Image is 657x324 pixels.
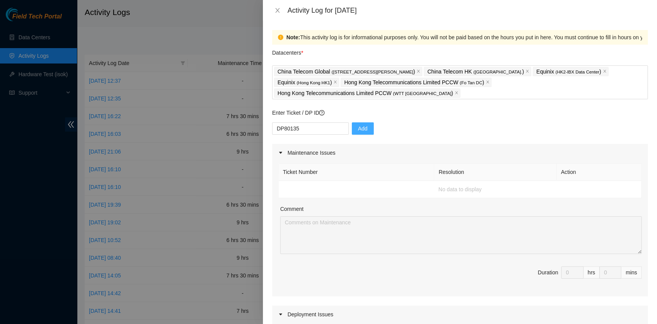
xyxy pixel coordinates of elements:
p: Datacenters [272,45,303,57]
div: Deployment Issues [272,306,648,323]
span: ( Hong Kong HK1 [297,80,330,85]
span: ( HK2-IBX Data Center [555,70,599,74]
span: caret-right [278,150,283,155]
span: Add [358,124,368,133]
span: caret-right [278,312,283,317]
p: Hong Kong Telecommunications Limited PCCW ) [278,89,453,98]
button: Add [352,122,374,135]
div: hrs [583,266,600,279]
span: close [333,80,337,85]
p: Hong Kong Telecommunications Limited PCCW ) [344,78,484,87]
div: mins [621,266,642,279]
span: close [455,91,458,95]
span: ( Fo Tan DC [460,80,482,85]
p: Enter Ticket / DP ID [272,109,648,117]
span: close [274,7,281,13]
span: question-circle [319,110,324,115]
button: Close [272,7,283,14]
span: ( [STREET_ADDRESS][PERSON_NAME] [331,70,413,74]
span: close [486,80,490,85]
span: close [603,69,607,74]
p: China Telecom Global ) [278,67,415,76]
strong: Note: [286,33,300,42]
span: ( [GEOGRAPHIC_DATA]. [473,70,522,74]
p: China Telecom HK ) [427,67,524,76]
textarea: Comment [280,216,642,254]
p: Equinix ) [536,67,601,76]
th: Ticket Number [279,164,435,181]
div: Maintenance Issues [272,144,648,162]
span: exclamation-circle [278,35,283,40]
span: close [416,69,420,74]
p: Equinix ) [278,78,332,87]
th: Resolution [434,164,557,181]
label: Comment [280,205,304,213]
span: ( WTT [GEOGRAPHIC_DATA] [393,91,451,96]
div: Duration [538,268,558,277]
td: No data to display [279,181,642,198]
div: Activity Log for [DATE] [288,6,648,15]
span: close [525,69,529,74]
th: Action [557,164,642,181]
